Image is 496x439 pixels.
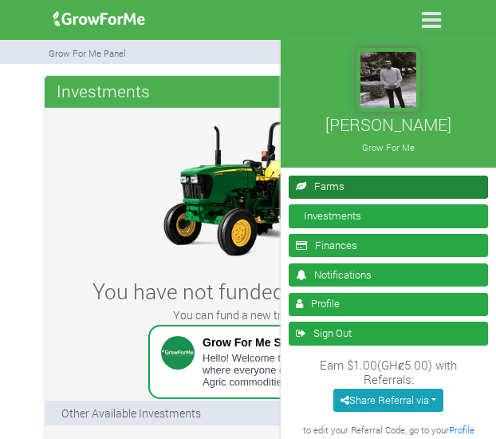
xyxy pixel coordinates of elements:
button: Share Referral via [333,389,443,412]
h4: [PERSON_NAME] [291,114,486,136]
img: growforme image [48,3,151,35]
a: Farms [289,176,488,199]
a: Profile [289,293,488,316]
span: Investments [53,75,154,107]
p: You can fund a new trade here [60,307,436,323]
img: growforme image [356,48,420,112]
a: Profile [449,424,474,436]
label: to edit your Referral Code, go to your [303,424,474,437]
div: Hello! Welcome to Grow For Me where everyone can farm and trade Agric commodities. I'm here to help. [203,352,380,388]
div: Grow For Me Support [203,336,380,349]
h3: You have not funded any Trade(s) [60,279,436,304]
img: growforme image [148,116,348,259]
p: Other Available Investments [61,405,201,421]
small: Grow For Me [362,141,415,153]
a: Notifications [289,263,488,287]
a: Finances [289,234,488,257]
small: Grow For Me Panel [49,47,126,59]
h6: Earn $1.00(GHȼ5.00) with Referrals: [303,358,474,386]
a: Investments [289,204,488,227]
a: Sign Out [289,322,488,345]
